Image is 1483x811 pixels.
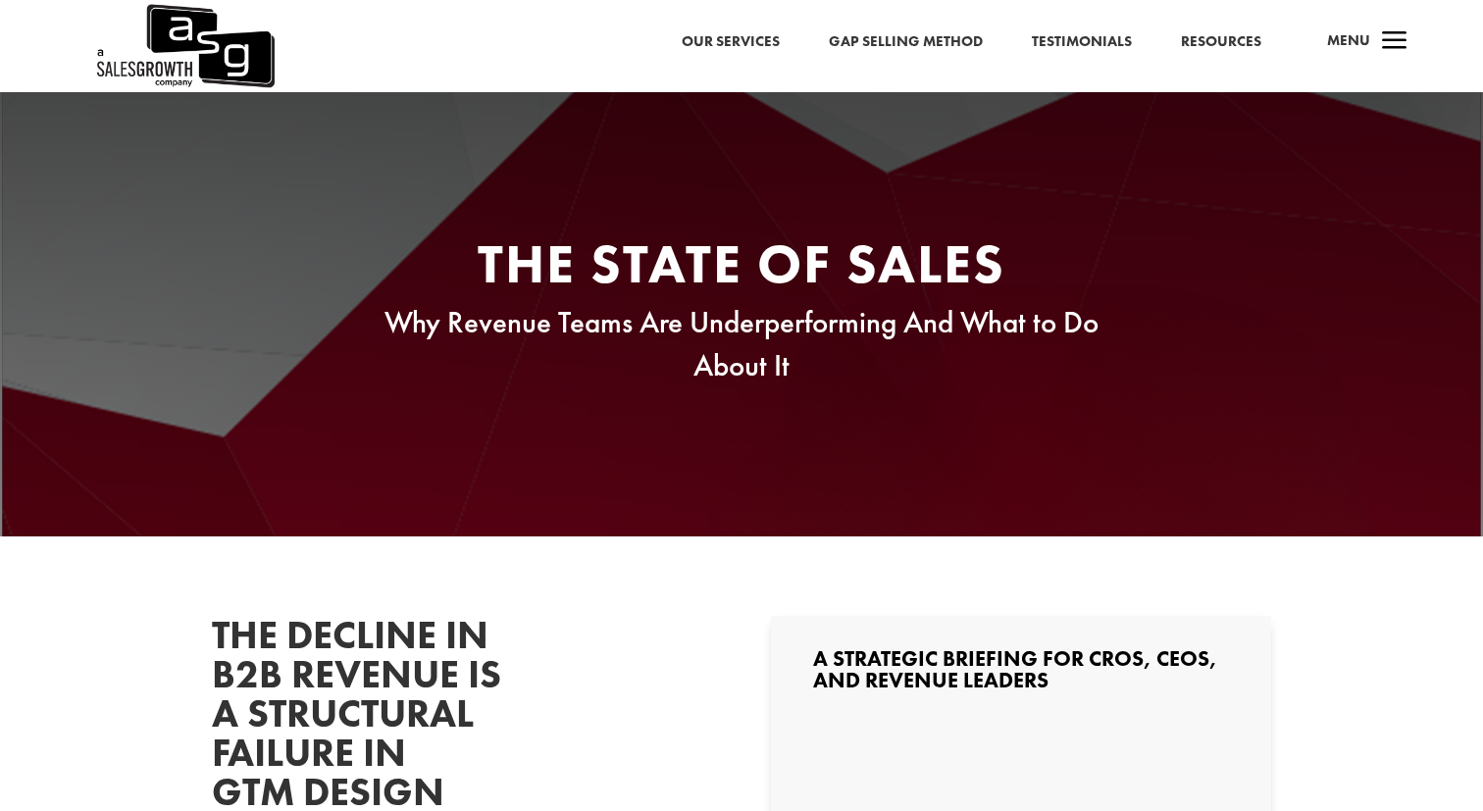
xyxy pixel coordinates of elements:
a: Resources [1181,29,1261,55]
a: Our Services [682,29,780,55]
span: a [1375,23,1414,62]
span: Menu [1327,30,1370,50]
p: Why Revenue Teams Are Underperforming And What to Do About It [369,301,1114,386]
a: Gap Selling Method [829,29,983,55]
h3: A Strategic Briefing for CROs, CEOs, and Revenue Leaders [813,648,1229,701]
h1: The State of Sales [369,236,1114,301]
a: Testimonials [1032,29,1132,55]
